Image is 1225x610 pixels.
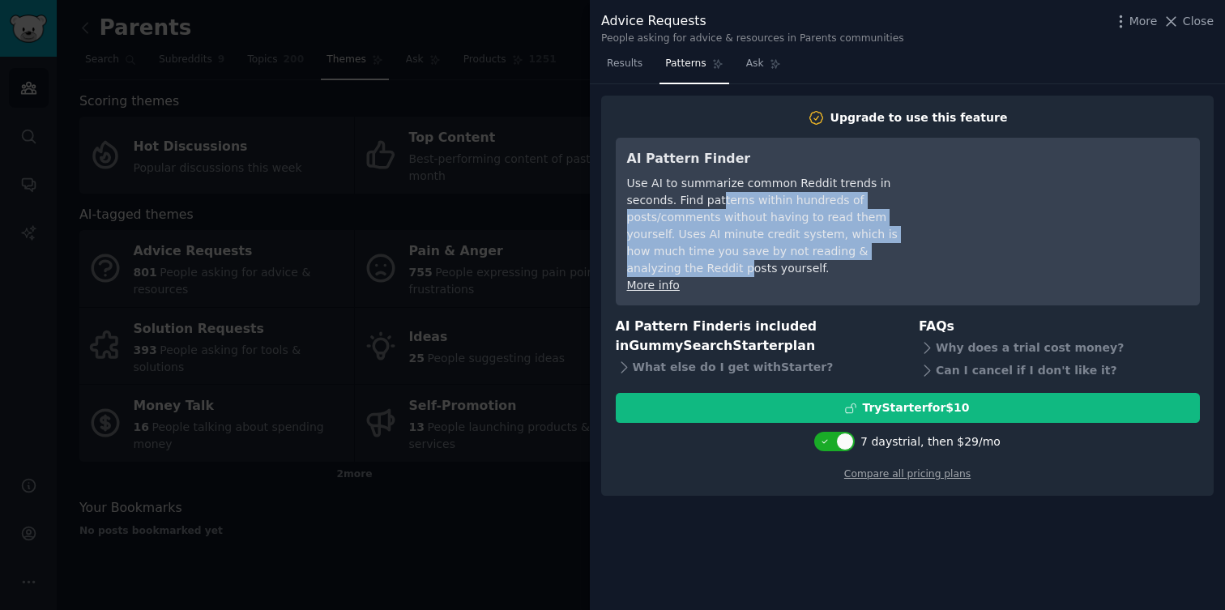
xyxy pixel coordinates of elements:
div: What else do I get with Starter ? [616,356,897,379]
div: Can I cancel if I don't like it? [919,359,1200,382]
div: Why does a trial cost money? [919,336,1200,359]
span: Close [1183,13,1214,30]
h3: AI Pattern Finder [627,149,923,169]
div: Try Starter for $10 [862,399,969,416]
span: Ask [746,57,764,71]
a: Compare all pricing plans [844,468,971,480]
span: Results [607,57,642,71]
button: Close [1163,13,1214,30]
iframe: YouTube video player [945,149,1189,271]
div: 7 days trial, then $ 29 /mo [860,433,1001,450]
span: Patterns [665,57,706,71]
h3: AI Pattern Finder is included in plan [616,317,897,356]
div: Advice Requests [601,11,904,32]
a: Results [601,51,648,84]
div: People asking for advice & resources in Parents communities [601,32,904,46]
button: TryStarterfor$10 [616,393,1200,423]
a: Patterns [659,51,728,84]
div: Use AI to summarize common Reddit trends in seconds. Find patterns within hundreds of posts/comme... [627,175,923,277]
span: More [1129,13,1158,30]
h3: FAQs [919,317,1200,337]
a: More info [627,279,680,292]
a: Ask [741,51,787,84]
div: Upgrade to use this feature [830,109,1008,126]
button: More [1112,13,1158,30]
span: GummySearch Starter [629,338,783,353]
